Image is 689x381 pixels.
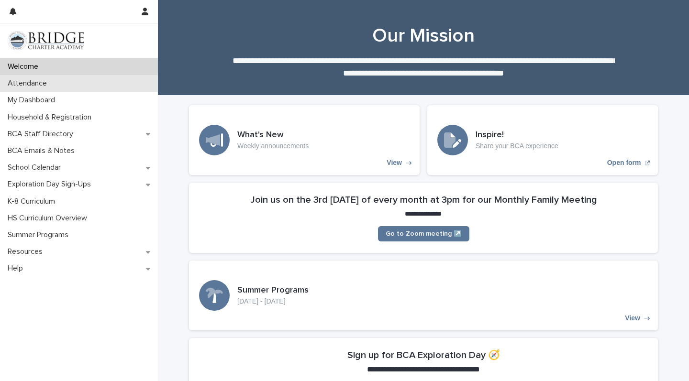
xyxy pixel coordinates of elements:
p: BCA Emails & Notes [4,146,82,155]
p: Resources [4,247,50,256]
h3: What's New [237,130,309,141]
p: Attendance [4,79,55,88]
p: View [625,314,640,322]
p: Summer Programs [4,230,76,239]
h1: Our Mission [189,24,658,47]
p: Household & Registration [4,113,99,122]
span: Go to Zoom meeting ↗️ [386,230,462,237]
p: [DATE] - [DATE] [237,297,309,305]
p: Help [4,264,31,273]
p: Share your BCA experience [476,142,558,150]
a: View [189,105,420,175]
h3: Inspire! [476,130,558,141]
p: My Dashboard [4,96,63,105]
p: BCA Staff Directory [4,130,81,139]
a: Open form [427,105,658,175]
p: K-8 Curriculum [4,197,63,206]
a: Go to Zoom meeting ↗️ [378,226,469,241]
p: View [387,159,402,167]
a: View [189,261,658,330]
h2: Sign up for BCA Exploration Day 🧭 [347,349,500,361]
p: Welcome [4,62,46,71]
p: Open form [607,159,641,167]
p: Exploration Day Sign-Ups [4,180,99,189]
h2: Join us on the 3rd [DATE] of every month at 3pm for our Monthly Family Meeting [250,194,597,206]
p: HS Curriculum Overview [4,214,95,223]
p: Weekly announcements [237,142,309,150]
img: V1C1m3IdTEidaUdm9Hs0 [8,31,84,50]
p: School Calendar [4,163,68,172]
h3: Summer Programs [237,285,309,296]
